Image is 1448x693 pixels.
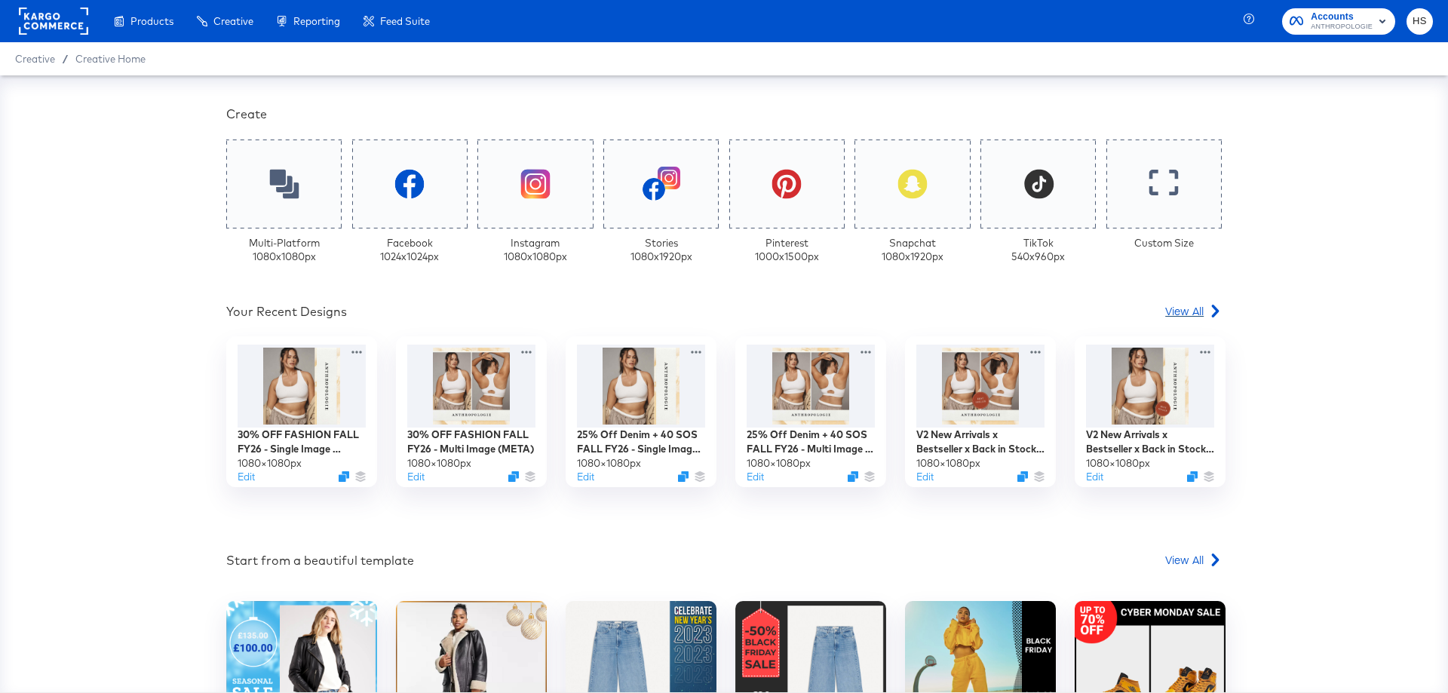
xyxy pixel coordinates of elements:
div: Stories 1080 x 1920 px [630,236,692,264]
svg: Duplicate [678,471,689,482]
button: HS [1407,8,1433,35]
div: V2 New Arrivals x Bestseller x Back in Stock FALL FY26 - Multi Image (META)1080×1080pxEditDuplicate [905,336,1056,487]
div: 1080 × 1080 px [238,456,302,471]
button: Edit [577,470,594,484]
div: TikTok 540 x 960 px [1011,236,1065,264]
div: V2 New Arrivals x Bestseller x Back in Stock FALL FY26 - Multi Image (META) [916,428,1045,455]
a: Creative Home [75,53,146,65]
div: Start from a beautiful template [226,552,414,569]
div: 25% Off Denim + 40 SOS FALL FY26 - Single Image (META)1080×1080pxEditDuplicate [566,336,716,487]
div: 30% OFF FASHION FALL FY26 - Single Image (META)1080×1080pxEditDuplicate [226,336,377,487]
svg: Duplicate [848,471,858,482]
div: 1080 × 1080 px [407,456,471,471]
button: Edit [238,470,255,484]
div: V2 New Arrivals x Bestseller x Back in Stock FALL FY26 - Single Image (META) [1086,428,1214,455]
button: AccountsANTHROPOLOGIE [1282,8,1395,35]
svg: Duplicate [339,471,349,482]
span: Creative [213,15,253,27]
div: Multi-Platform 1080 x 1080 px [249,236,320,264]
div: Snapchat 1080 x 1920 px [882,236,943,264]
span: Creative [15,53,55,65]
div: Facebook 1024 x 1024 px [380,236,439,264]
div: 25% Off Denim + 40 SOS FALL FY26 - Multi Image (META) [747,428,875,455]
div: 25% Off Denim + 40 SOS FALL FY26 - Single Image (META) [577,428,705,455]
div: 25% Off Denim + 40 SOS FALL FY26 - Multi Image (META)1080×1080pxEditDuplicate [735,336,886,487]
div: Instagram 1080 x 1080 px [504,236,567,264]
span: Accounts [1311,9,1373,25]
button: Edit [747,470,764,484]
span: View All [1165,303,1204,318]
a: View All [1165,552,1222,574]
span: Products [130,15,173,27]
svg: Duplicate [508,471,519,482]
div: Create [226,106,1222,123]
button: Edit [1086,470,1103,484]
span: ANTHROPOLOGIE [1311,21,1373,33]
span: Feed Suite [380,15,430,27]
div: V2 New Arrivals x Bestseller x Back in Stock FALL FY26 - Single Image (META)1080×1080pxEditDuplicate [1075,336,1226,487]
span: HS [1413,13,1427,30]
button: Edit [407,470,425,484]
div: Pinterest 1000 x 1500 px [755,236,819,264]
span: / [55,53,75,65]
div: 30% OFF FASHION FALL FY26 - Multi Image (META)1080×1080pxEditDuplicate [396,336,547,487]
div: Your Recent Designs [226,303,347,320]
svg: Duplicate [1187,471,1198,482]
div: Custom Size [1134,236,1194,250]
span: View All [1165,552,1204,567]
div: 1080 × 1080 px [747,456,811,471]
button: Edit [916,470,934,484]
div: 1080 × 1080 px [916,456,980,471]
div: 1080 × 1080 px [577,456,641,471]
svg: Duplicate [1017,471,1028,482]
div: 1080 × 1080 px [1086,456,1150,471]
span: Reporting [293,15,340,27]
div: 30% OFF FASHION FALL FY26 - Multi Image (META) [407,428,535,455]
div: 30% OFF FASHION FALL FY26 - Single Image (META) [238,428,366,455]
a: View All [1165,303,1222,325]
